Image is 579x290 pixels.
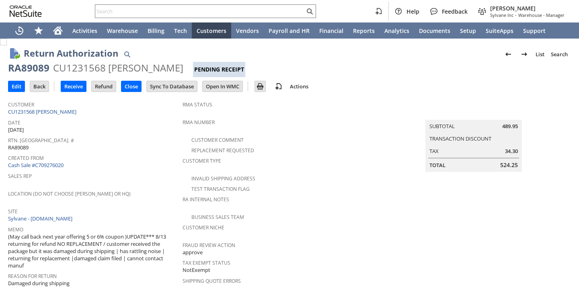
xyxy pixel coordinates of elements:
[236,27,259,35] span: Vendors
[460,27,476,35] span: Setup
[191,186,250,192] a: Test Transaction Flag
[348,22,380,39] a: Reports
[203,81,242,92] input: Open In WMC
[8,144,29,151] span: RA89089
[30,81,49,92] input: Back
[548,48,571,61] a: Search
[72,27,97,35] span: Activities
[264,22,314,39] a: Payroll and HR
[183,259,230,266] a: Tax Exempt Status
[147,81,197,92] input: Sync To Database
[10,6,42,17] svg: logo
[95,6,305,16] input: Search
[68,22,102,39] a: Activities
[269,27,310,35] span: Payroll and HR
[518,12,565,18] span: Warehouse - Manager
[53,26,63,35] svg: Home
[183,157,221,164] a: Customer Type
[8,61,49,74] div: RA89089
[8,226,23,233] a: Memo
[255,82,265,91] img: Print
[122,49,132,59] img: Quick Find
[143,22,169,39] a: Billing
[380,22,414,39] a: Analytics
[183,278,241,284] a: Shipping Quote Errors
[519,49,529,59] img: Next
[481,22,518,39] a: SuiteApps
[255,81,265,92] input: Print
[319,27,343,35] span: Financial
[193,62,245,77] div: Pending Receipt
[183,249,203,256] span: approve
[500,161,518,169] span: 524.25
[490,4,565,12] span: [PERSON_NAME]
[419,27,450,35] span: Documents
[455,22,481,39] a: Setup
[53,61,183,74] div: CU1231568 [PERSON_NAME]
[429,123,455,130] a: Subtotal
[8,215,74,222] a: Sylvane - [DOMAIN_NAME]
[8,280,70,287] span: Damaged during shipping
[384,27,409,35] span: Analytics
[24,47,118,60] h1: Return Authorization
[183,119,215,126] a: RMA Number
[8,273,57,280] a: Reason For Return
[92,81,116,92] input: Refund
[48,22,68,39] a: Home
[121,81,141,92] input: Close
[183,196,229,203] a: RA Internal Notes
[429,135,491,142] a: Transaction Discount
[61,81,86,92] input: Receive
[490,12,513,18] span: Sylvane Inc
[10,22,29,39] a: Recent Records
[8,208,18,215] a: Site
[34,26,43,35] svg: Shortcuts
[305,6,314,16] svg: Search
[29,22,48,39] div: Shortcuts
[523,27,546,35] span: Support
[174,27,187,35] span: Tech
[502,123,518,130] span: 489.95
[8,233,179,270] span: (May call back next year offering 5 or 6% coupon )UPDATE*** 8/13 returning for refund NO REPLACEM...
[8,101,34,108] a: Customer
[191,214,244,221] a: Business Sales Team
[8,155,44,161] a: Created From
[532,48,548,61] a: List
[8,119,21,126] a: Date
[486,27,513,35] span: SuiteApps
[8,190,131,197] a: Location (Do Not Choose [PERSON_NAME] or HQ)
[8,108,78,115] a: CU1231568 [PERSON_NAME]
[231,22,264,39] a: Vendors
[429,161,446,169] a: Total
[183,242,235,249] a: Fraud Review Action
[148,27,164,35] span: Billing
[314,22,348,39] a: Financial
[407,8,419,15] span: Help
[505,147,518,155] span: 34.30
[8,173,32,180] a: Sales Rep
[274,82,283,91] img: add-record.svg
[14,26,24,35] svg: Recent Records
[183,224,224,231] a: Customer Niche
[8,161,64,169] a: Cash Sale #C709276020
[8,126,24,134] span: [DATE]
[191,137,244,143] a: Customer Comment
[8,81,25,92] input: Edit
[414,22,455,39] a: Documents
[442,8,468,15] span: Feedback
[169,22,192,39] a: Tech
[425,107,522,120] caption: Summary
[192,22,231,39] a: Customers
[287,83,312,90] a: Actions
[518,22,550,39] a: Support
[515,12,517,18] span: -
[429,147,439,155] a: Tax
[183,101,212,108] a: RMA Status
[102,22,143,39] a: Warehouse
[353,27,375,35] span: Reports
[8,137,74,144] a: Rtn. [GEOGRAPHIC_DATA]. #
[191,147,254,154] a: Replacement Requested
[183,266,210,274] span: NotExempt
[197,27,226,35] span: Customers
[503,49,513,59] img: Previous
